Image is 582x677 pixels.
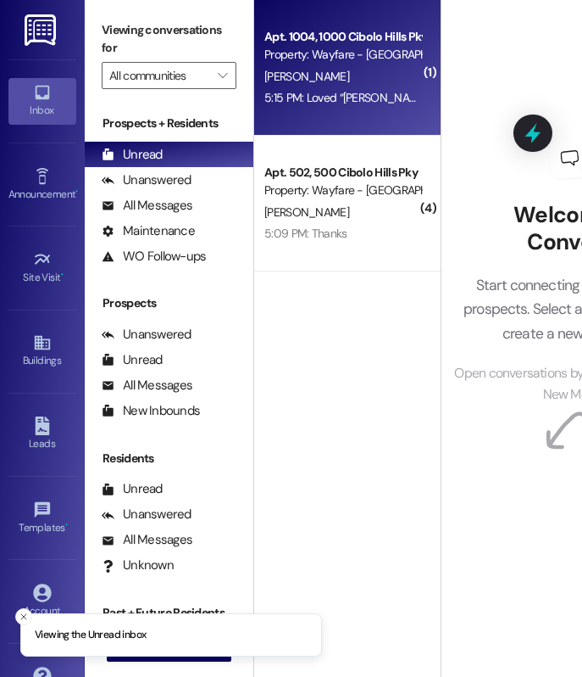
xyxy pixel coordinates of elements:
[102,557,174,574] div: Unknown
[264,69,349,84] span: [PERSON_NAME]
[61,269,64,281] span: •
[264,164,421,182] div: Apt. 502, 500 Cibolo Hills Pky
[102,402,200,420] div: New Inbounds
[102,222,195,240] div: Maintenance
[109,62,209,89] input: All communities
[102,197,192,215] div: All Messages
[8,78,76,124] a: Inbox
[75,186,78,198] span: •
[85,115,253,132] div: Prospects + Residents
[264,204,349,220] span: [PERSON_NAME]
[264,28,421,46] div: Apt. 1004, 1000 Cibolo Hills Pky
[15,608,32,625] button: Close toast
[102,146,163,164] div: Unread
[65,519,68,531] span: •
[8,328,76,374] a: Buildings
[102,377,192,394] div: All Messages
[264,226,347,241] div: 5:09 PM: Thanks
[102,506,191,523] div: Unanswered
[102,326,191,344] div: Unanswered
[102,351,163,369] div: Unread
[102,248,206,266] div: WO Follow-ups
[102,17,236,62] label: Viewing conversations for
[102,480,163,498] div: Unread
[264,182,421,199] div: Property: Wayfare - [GEOGRAPHIC_DATA]
[8,411,76,457] a: Leads
[85,294,253,312] div: Prospects
[8,245,76,291] a: Site Visit •
[264,46,421,64] div: Property: Wayfare - [GEOGRAPHIC_DATA]
[8,579,76,624] a: Account
[35,628,146,643] p: Viewing the Unread inbox
[25,14,59,46] img: ResiDesk Logo
[85,450,253,467] div: Residents
[102,171,191,189] div: Unanswered
[218,69,227,82] i: 
[8,495,76,541] a: Templates •
[102,531,192,549] div: All Messages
